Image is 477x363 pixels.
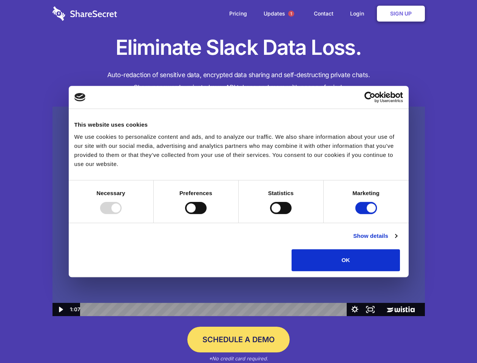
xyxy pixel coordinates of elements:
[52,107,425,316] img: Sharesecret
[222,2,255,25] a: Pricing
[52,6,117,21] img: logo-wordmark-white-trans-d4663122ce5f474addd5e946df7df03e33cb6a1c49d2221995e7729f52c070b2.svg
[52,69,425,94] h4: Auto-redaction of sensitive data, encrypted data sharing and self-destructing private chats. Shar...
[337,92,403,103] a: Usercentrics Cookiebot - opens in a new window
[377,6,425,22] a: Sign Up
[97,190,125,196] strong: Necessary
[187,327,290,352] a: Schedule a Demo
[86,303,343,316] div: Playbar
[74,120,403,129] div: This website uses cookies
[353,231,397,240] a: Show details
[439,325,468,354] iframe: Drift Widget Chat Controller
[378,303,425,316] a: Wistia Logo -- Learn More
[343,2,375,25] a: Login
[268,190,294,196] strong: Statistics
[179,190,212,196] strong: Preferences
[52,34,425,61] h1: Eliminate Slack Data Loss.
[52,303,68,316] button: Play Video
[74,132,403,169] div: We use cookies to personalize content and ads, and to analyze our traffic. We also share informat...
[352,190,380,196] strong: Marketing
[347,303,363,316] button: Show settings menu
[306,2,341,25] a: Contact
[363,303,378,316] button: Fullscreen
[74,93,86,101] img: logo
[209,355,268,361] em: *No credit card required.
[292,249,400,271] button: OK
[288,11,294,17] span: 1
